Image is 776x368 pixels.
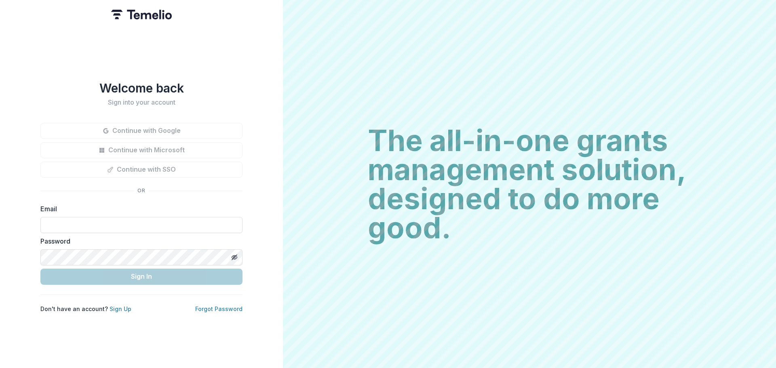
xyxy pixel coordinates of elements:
[40,236,238,246] label: Password
[40,81,242,95] h1: Welcome back
[40,269,242,285] button: Sign In
[111,10,172,19] img: Temelio
[40,162,242,178] button: Continue with SSO
[40,204,238,214] label: Email
[40,305,131,313] p: Don't have an account?
[40,142,242,158] button: Continue with Microsoft
[40,123,242,139] button: Continue with Google
[195,305,242,312] a: Forgot Password
[110,305,131,312] a: Sign Up
[228,251,241,264] button: Toggle password visibility
[40,99,242,106] h2: Sign into your account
